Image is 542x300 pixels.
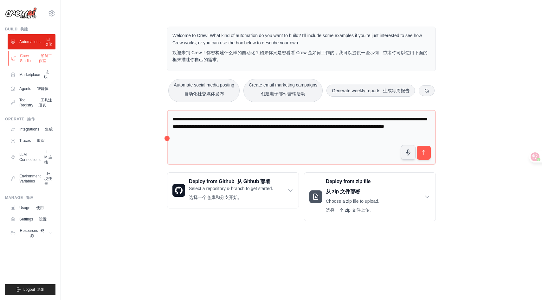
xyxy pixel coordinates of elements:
button: Create email marketing campaigns创建电子邮件营销活动 [243,79,323,102]
p: Welcome to Crew! What kind of automation do you want to build? I'll include some examples if you'... [172,32,430,66]
font: LLM 连接 [44,150,52,164]
font: 智能体 [37,86,48,91]
p: Choose a zip file to upload. [326,198,379,216]
a: Marketplace 市场 [8,67,55,82]
span: Logout [23,287,45,292]
h3: Deploy from Github [189,178,273,185]
a: LLM Connections LLM 连接 [8,147,55,167]
a: Traces 追踪 [8,136,55,146]
a: Crew Studio 船员工作室 [8,51,56,66]
button: Generate weekly reports 生成每周报告 [326,85,415,97]
span: Resources [19,228,44,238]
a: Settings 设置 [8,214,55,224]
div: Manage [5,195,55,200]
font: 从 Github 部署 [237,179,270,184]
a: Agents 智能体 [8,84,55,94]
font: 市场 [44,70,50,80]
button: Automate social media posting自动化社交媒体发布 [168,79,240,102]
font: 退出 [37,287,45,292]
font: 设置 [39,217,47,221]
font: 自动化 [44,37,52,47]
font: 从 zip 文件部署 [326,189,360,194]
font: 操作 [27,117,35,121]
h3: Deploy from zip file [326,178,379,198]
font: 自动化社交媒体发布 [184,91,224,96]
div: Build [5,27,55,32]
button: Logout 退出 [5,284,55,295]
font: 创建电子邮件营销活动 [261,91,305,96]
font: 管理 [26,195,34,200]
font: 工具注册表 [38,98,52,107]
font: 构建 [20,27,28,31]
a: Integrations 集成 [8,124,55,134]
font: 选择一个仓库和分支开始。 [189,195,242,200]
div: Operate [5,117,55,122]
button: Resources 资源 [8,226,55,241]
a: Environment Variables 环境变量 [8,169,55,189]
font: 环境变量 [44,171,52,186]
p: Select a repository & branch to get started. [189,185,273,203]
a: Automations 自动化 [8,34,55,49]
font: 生成每周报告 [383,88,410,93]
font: 追踪 [37,138,44,143]
a: Usage 使用 [8,203,55,213]
font: 选择一个 zip 文件上传。 [326,207,374,213]
img: Logo [5,7,37,19]
font: 集成 [45,127,53,131]
font: 欢迎来到 Crew！你想构建什么样的自动化？如果你只是想看看 Crew 是如何工作的，我可以提供一些示例，或者你可以使用下面的框来描述你自己的需求。 [172,50,428,62]
font: 船员工作室 [39,54,52,63]
a: Tool Registry 工具注册表 [8,95,55,110]
font: 使用 [36,206,44,210]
